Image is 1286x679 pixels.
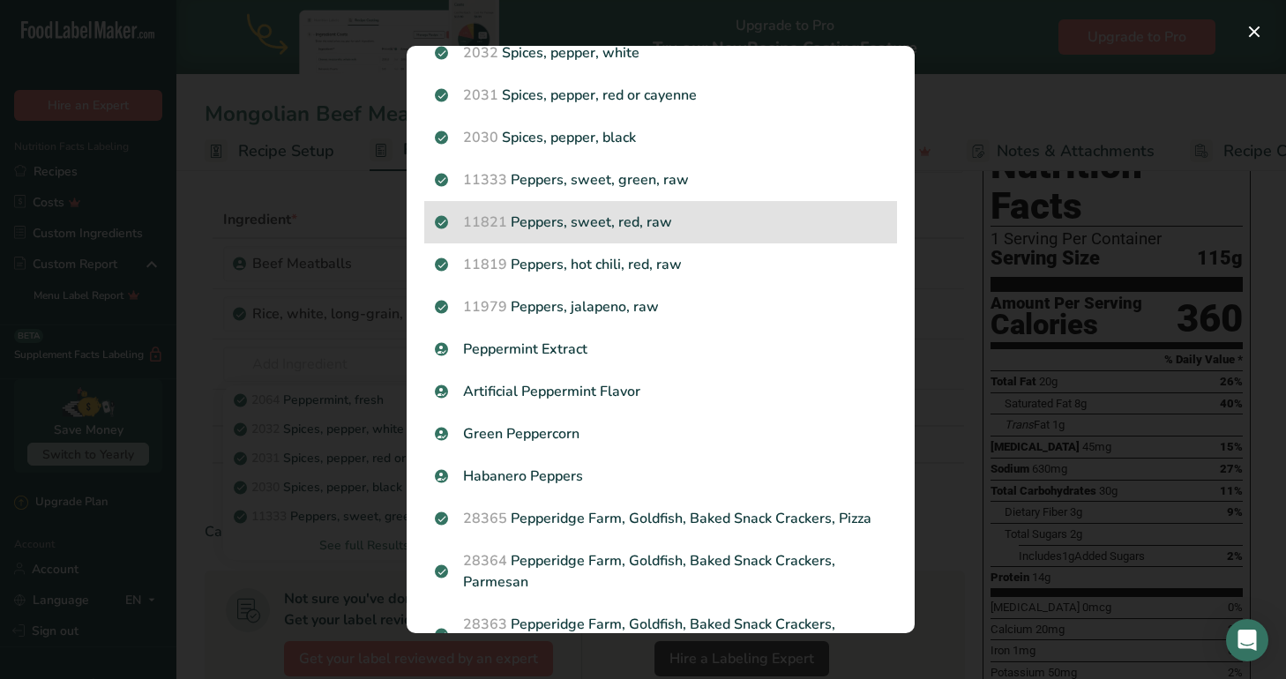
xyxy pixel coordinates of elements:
p: Spices, pepper, black [435,127,886,148]
span: 11819 [463,255,507,274]
p: Habanero Peppers [435,466,886,487]
span: 11979 [463,297,507,317]
span: 28363 [463,615,507,634]
p: Pepperidge Farm, Goldfish, Baked Snack Crackers, Pizza [435,508,886,529]
span: 11821 [463,213,507,232]
p: Spices, pepper, white [435,42,886,63]
span: 2031 [463,86,498,105]
p: Peppers, jalapeno, raw [435,296,886,317]
span: 28365 [463,509,507,528]
p: Peppers, sweet, green, raw [435,169,886,190]
span: 2030 [463,128,498,147]
p: Peppermint Extract [435,339,886,360]
p: Peppers, hot chili, red, raw [435,254,886,275]
p: Artificial Peppermint Flavor [435,381,886,402]
span: 28364 [463,551,507,571]
span: 11333 [463,170,507,190]
div: Open Intercom Messenger [1226,619,1268,661]
p: Green Peppercorn [435,423,886,444]
p: Pepperidge Farm, Goldfish, Baked Snack Crackers, Parmesan [435,550,886,593]
p: Peppers, sweet, red, raw [435,212,886,233]
p: Spices, pepper, red or cayenne [435,85,886,106]
span: 2032 [463,43,498,63]
p: Pepperidge Farm, Goldfish, Baked Snack Crackers, Original [435,614,886,656]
